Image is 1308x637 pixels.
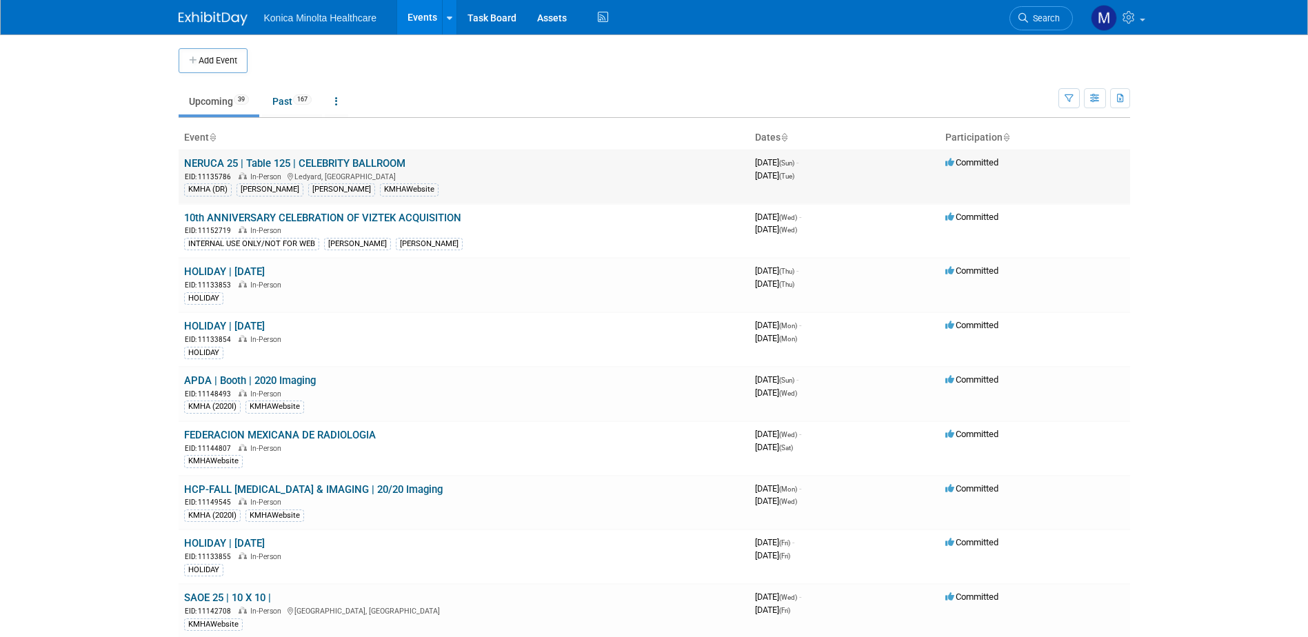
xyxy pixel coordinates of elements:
div: [PERSON_NAME] [324,238,391,250]
th: Dates [749,126,940,150]
span: Konica Minolta Healthcare [264,12,376,23]
span: [DATE] [755,224,797,234]
div: HOLIDAY [184,292,223,305]
a: Past167 [262,88,322,114]
span: (Wed) [779,431,797,438]
span: EID: 11133853 [185,281,237,289]
span: In-Person [250,172,285,181]
div: KMHAWebsite [184,618,243,631]
span: - [799,320,801,330]
a: 10th ANNIVERSARY CELEBRATION OF VIZTEK ACQUISITION [184,212,461,224]
span: Committed [945,537,998,547]
span: [DATE] [755,170,794,181]
span: - [796,157,798,168]
span: In-Person [250,552,285,561]
span: (Wed) [779,214,797,221]
span: (Sun) [779,159,794,167]
span: EID: 11148493 [185,390,237,398]
span: 167 [293,94,312,105]
img: In-Person Event [239,607,247,614]
span: EID: 11149545 [185,498,237,506]
span: [DATE] [755,483,801,494]
span: EID: 11142708 [185,607,237,615]
span: (Mon) [779,322,797,330]
th: Participation [940,126,1130,150]
img: In-Person Event [239,226,247,233]
a: Sort by Event Name [209,132,216,143]
span: [DATE] [755,157,798,168]
span: Committed [945,374,998,385]
span: Committed [945,591,998,602]
span: (Sun) [779,376,794,384]
a: APDA | Booth | 2020 Imaging [184,374,316,387]
span: Committed [945,483,998,494]
img: In-Person Event [239,390,247,396]
a: Search [1009,6,1073,30]
span: - [796,374,798,385]
span: Committed [945,212,998,222]
a: HCP-FALL [MEDICAL_DATA] & IMAGING | 20/20 Imaging [184,483,443,496]
button: Add Event [179,48,248,73]
th: Event [179,126,749,150]
span: [DATE] [755,265,798,276]
span: In-Person [250,498,285,507]
span: - [799,591,801,602]
span: In-Person [250,390,285,398]
span: Committed [945,265,998,276]
span: (Wed) [779,390,797,397]
div: [PERSON_NAME] [237,183,303,196]
div: KMHA (2020I) [184,509,241,522]
span: (Thu) [779,267,794,275]
a: HOLIDAY | [DATE] [184,265,265,278]
span: (Wed) [779,498,797,505]
img: In-Person Event [239,552,247,559]
img: In-Person Event [239,444,247,451]
a: HOLIDAY | [DATE] [184,320,265,332]
img: In-Person Event [239,498,247,505]
span: [DATE] [755,320,801,330]
span: EID: 11135786 [185,173,237,181]
span: Committed [945,429,998,439]
span: (Mon) [779,485,797,493]
span: - [799,212,801,222]
a: FEDERACION MEXICANA DE RADIOLOGIA [184,429,376,441]
span: In-Person [250,281,285,290]
span: In-Person [250,335,285,344]
span: Committed [945,320,998,330]
a: NERUCA 25 | Table 125 | CELEBRITY BALLROOM [184,157,405,170]
span: In-Person [250,607,285,616]
span: EID: 11133854 [185,336,237,343]
div: HOLIDAY [184,564,223,576]
span: (Fri) [779,552,790,560]
span: In-Person [250,226,285,235]
span: [DATE] [755,212,801,222]
span: (Wed) [779,594,797,601]
div: HOLIDAY [184,347,223,359]
img: In-Person Event [239,172,247,179]
img: In-Person Event [239,335,247,342]
a: SAOE 25 | 10 X 10 | [184,591,271,604]
span: (Tue) [779,172,794,180]
span: [DATE] [755,374,798,385]
div: KMHAWebsite [380,183,439,196]
span: - [792,537,794,547]
a: HOLIDAY | [DATE] [184,537,265,549]
span: In-Person [250,444,285,453]
span: (Fri) [779,607,790,614]
img: ExhibitDay [179,12,248,26]
span: EID: 11144807 [185,445,237,452]
div: KMHAWebsite [245,401,304,413]
span: 39 [234,94,249,105]
div: KMHAWebsite [245,509,304,522]
div: [PERSON_NAME] [308,183,375,196]
span: [DATE] [755,333,797,343]
span: - [796,265,798,276]
a: Sort by Start Date [781,132,787,143]
span: (Mon) [779,335,797,343]
span: (Thu) [779,281,794,288]
div: Ledyard, [GEOGRAPHIC_DATA] [184,170,744,182]
div: KMHA (2020I) [184,401,241,413]
span: EID: 11152719 [185,227,237,234]
span: [DATE] [755,429,801,439]
span: - [799,483,801,494]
